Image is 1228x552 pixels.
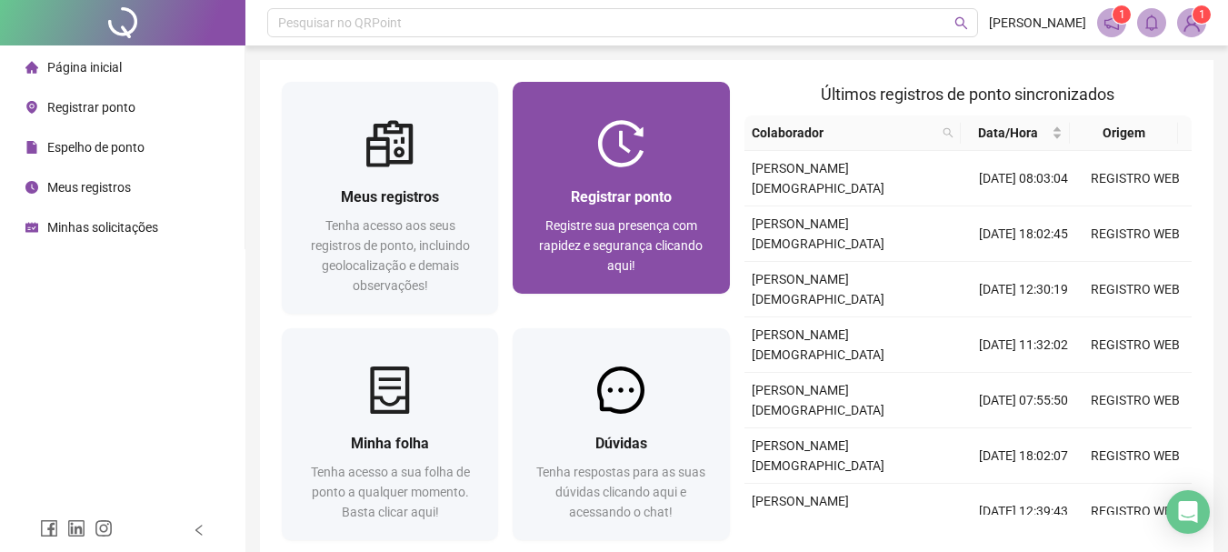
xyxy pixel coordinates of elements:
span: 1 [1199,8,1205,21]
span: Minhas solicitações [47,220,158,235]
span: [PERSON_NAME][DEMOGRAPHIC_DATA] [752,161,884,196]
span: Registrar ponto [47,100,135,115]
span: clock-circle [25,181,38,194]
td: [DATE] 18:02:07 [968,428,1080,484]
span: [PERSON_NAME][DEMOGRAPHIC_DATA] [752,383,884,417]
span: environment [25,101,38,114]
span: schedule [25,221,38,234]
span: [PERSON_NAME][DEMOGRAPHIC_DATA] [752,216,884,251]
span: [PERSON_NAME][DEMOGRAPHIC_DATA] [752,272,884,306]
span: Tenha acesso aos seus registros de ponto, incluindo geolocalização e demais observações! [311,218,470,293]
td: [DATE] 08:03:04 [968,151,1080,206]
td: [DATE] 11:32:02 [968,317,1080,373]
td: REGISTRO WEB [1080,206,1192,262]
th: Origem [1070,115,1178,151]
span: Meus registros [341,188,439,206]
span: Colaborador [752,123,936,143]
span: 1 [1119,8,1125,21]
span: search [943,127,953,138]
span: bell [1143,15,1160,31]
sup: 1 [1113,5,1131,24]
span: search [939,119,957,146]
span: [PERSON_NAME][DEMOGRAPHIC_DATA] [752,327,884,362]
span: Últimos registros de ponto sincronizados [821,85,1114,104]
span: Minha folha [351,435,429,452]
span: [PERSON_NAME][DEMOGRAPHIC_DATA] [752,494,884,528]
td: REGISTRO WEB [1080,262,1192,317]
span: instagram [95,519,113,537]
a: Minha folhaTenha acesso a sua folha de ponto a qualquer momento. Basta clicar aqui! [282,328,498,540]
span: Data/Hora [968,123,1047,143]
span: Meus registros [47,180,131,195]
span: Tenha respostas para as suas dúvidas clicando aqui e acessando o chat! [536,465,705,519]
td: REGISTRO WEB [1080,317,1192,373]
span: facebook [40,519,58,537]
span: Tenha acesso a sua folha de ponto a qualquer momento. Basta clicar aqui! [311,465,470,519]
td: REGISTRO WEB [1080,151,1192,206]
span: [PERSON_NAME][DEMOGRAPHIC_DATA] [752,438,884,473]
td: REGISTRO WEB [1080,373,1192,428]
td: REGISTRO WEB [1080,484,1192,539]
span: Dúvidas [595,435,647,452]
span: Página inicial [47,60,122,75]
td: [DATE] 12:39:43 [968,484,1080,539]
span: home [25,61,38,74]
span: Registre sua presença com rapidez e segurança clicando aqui! [539,218,703,273]
span: Espelho de ponto [47,140,145,155]
span: search [954,16,968,30]
td: [DATE] 07:55:50 [968,373,1080,428]
th: Data/Hora [961,115,1069,151]
span: linkedin [67,519,85,537]
td: [DATE] 18:02:45 [968,206,1080,262]
span: notification [1103,15,1120,31]
div: Open Intercom Messenger [1166,490,1210,534]
td: REGISTRO WEB [1080,428,1192,484]
a: Meus registrosTenha acesso aos seus registros de ponto, incluindo geolocalização e demais observa... [282,82,498,314]
span: Registrar ponto [571,188,672,206]
a: DúvidasTenha respostas para as suas dúvidas clicando aqui e acessando o chat! [513,328,729,540]
sup: Atualize o seu contato no menu Meus Dados [1193,5,1211,24]
span: file [25,141,38,154]
span: [PERSON_NAME] [989,13,1086,33]
td: [DATE] 12:30:19 [968,262,1080,317]
a: Registrar pontoRegistre sua presença com rapidez e segurança clicando aqui! [513,82,729,294]
img: 83923 [1178,9,1205,36]
span: left [193,524,205,537]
